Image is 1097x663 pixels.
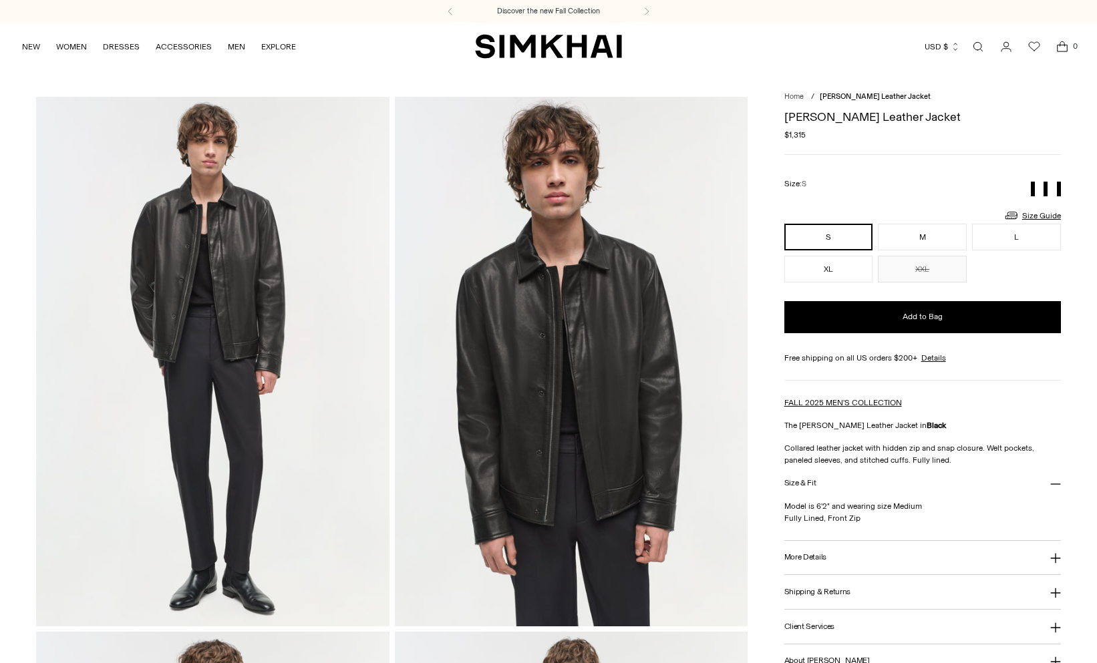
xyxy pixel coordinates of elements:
p: Collared leather jacket with hidden zip and snap closure. Welt pockets, paneled sleeves, and stit... [784,442,1061,466]
span: [PERSON_NAME] Leather Jacket [820,92,931,101]
button: XXL [878,256,967,282]
button: USD $ [925,32,960,61]
button: S [784,224,873,250]
h3: Size & Fit [784,479,816,487]
img: Landon Leather Jacket [395,97,748,626]
span: S [802,180,806,188]
a: SIMKHAI [475,33,622,59]
button: Shipping & Returns [784,575,1061,609]
a: Discover the new Fall Collection [497,6,600,17]
button: Size & Fit [784,466,1061,500]
a: MEN [228,32,245,61]
button: XL [784,256,873,282]
span: 0 [1069,40,1081,52]
a: Wishlist [1021,33,1048,60]
a: FALL 2025 MEN'S COLLECTION [784,398,902,407]
button: L [972,224,1061,250]
a: Open search modal [965,33,991,60]
div: Free shipping on all US orders $200+ [784,352,1061,364]
span: $1,315 [784,129,806,141]
a: Open cart modal [1049,33,1076,60]
button: Add to Bag [784,301,1061,333]
a: WOMEN [56,32,87,61]
div: / [811,91,814,103]
button: More Details [784,541,1061,575]
a: Details [921,352,946,364]
h3: Shipping & Returns [784,588,851,596]
a: NEW [22,32,40,61]
strong: Black [927,421,946,430]
a: Go to the account page [993,33,1020,60]
h3: More Details [784,553,826,562]
a: EXPLORE [261,32,296,61]
span: Add to Bag [903,311,943,322]
button: Client Services [784,610,1061,644]
p: Model is 6'2" and wearing size Medium Fully Lined, Front Zip [784,500,1061,524]
nav: breadcrumbs [784,91,1061,103]
a: ACCESSORIES [156,32,212,61]
a: Size Guide [1003,207,1061,224]
a: Home [784,92,804,101]
label: Size: [784,178,806,190]
h3: Client Services [784,622,835,631]
img: Landon Leather Jacket [36,97,389,626]
p: The [PERSON_NAME] Leather Jacket in [784,419,1061,431]
a: DRESSES [103,32,140,61]
button: M [878,224,967,250]
h1: [PERSON_NAME] Leather Jacket [784,111,1061,123]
